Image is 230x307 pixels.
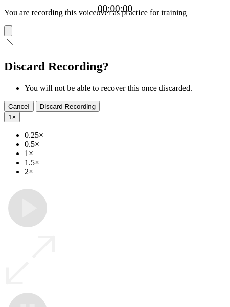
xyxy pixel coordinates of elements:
li: 2× [25,167,226,176]
h2: Discard Recording? [4,60,226,73]
li: 0.25× [25,131,226,140]
li: 1× [25,149,226,158]
button: Discard Recording [36,101,100,112]
p: You are recording this voiceover as practice for training [4,8,226,17]
button: 1× [4,112,20,122]
span: 1 [8,113,12,121]
li: 0.5× [25,140,226,149]
li: 1.5× [25,158,226,167]
li: You will not be able to recover this once discarded. [25,84,226,93]
a: 00:00:00 [98,3,132,14]
button: Cancel [4,101,34,112]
